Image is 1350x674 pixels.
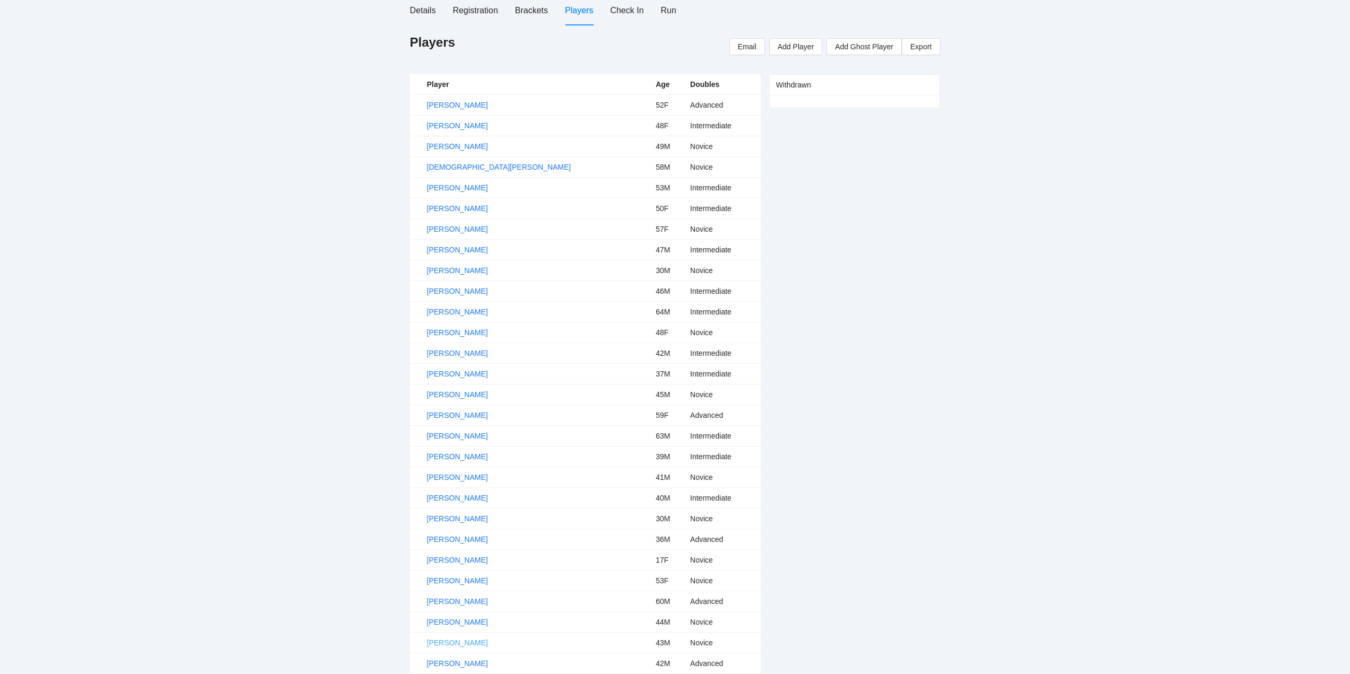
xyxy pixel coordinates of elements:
td: 49M [651,136,686,157]
a: [PERSON_NAME] [427,514,488,523]
div: Registration [452,4,498,17]
td: Intermediate [686,343,761,364]
td: 17F [651,550,686,571]
td: Novice [686,467,761,488]
td: Novice [686,509,761,529]
td: Intermediate [686,198,761,219]
td: Intermediate [686,178,761,198]
td: 58M [651,157,686,178]
a: [PERSON_NAME] [427,576,488,585]
div: Withdrawn [776,75,934,95]
a: [PERSON_NAME] [427,473,488,482]
td: 43M [651,633,686,653]
a: [PERSON_NAME] [427,618,488,626]
td: 53M [651,178,686,198]
td: Advanced [686,591,761,612]
a: [PERSON_NAME] [427,308,488,316]
td: Novice [686,612,761,633]
td: Advanced [686,653,761,674]
a: [PERSON_NAME] [427,204,488,213]
td: 37M [651,364,686,384]
td: Novice [686,219,761,240]
td: Novice [686,322,761,343]
a: [PERSON_NAME] [427,659,488,668]
td: Advanced [686,529,761,550]
div: Brackets [515,4,548,17]
span: Email [738,41,756,52]
a: [PERSON_NAME] [427,556,488,564]
span: Add Player [778,41,814,52]
td: 40M [651,488,686,509]
a: [PERSON_NAME] [427,101,488,109]
td: 63M [651,426,686,447]
td: 59F [651,405,686,426]
td: 52F [651,95,686,116]
td: 42M [651,343,686,364]
td: Intermediate [686,302,761,322]
a: [PERSON_NAME] [427,411,488,419]
td: 60M [651,591,686,612]
div: Players [565,4,593,17]
a: [PERSON_NAME] [427,390,488,399]
td: 48F [651,322,686,343]
a: [PERSON_NAME] [427,494,488,502]
td: Intermediate [686,364,761,384]
div: Check In [610,4,643,17]
td: 46M [651,281,686,302]
td: Intermediate [686,426,761,447]
a: [PERSON_NAME] [427,638,488,647]
td: Novice [686,633,761,653]
td: Advanced [686,405,761,426]
a: [PERSON_NAME] [427,266,488,275]
td: 36M [651,529,686,550]
h1: Players [410,34,455,51]
td: Intermediate [686,281,761,302]
td: 44M [651,612,686,633]
td: 42M [651,653,686,674]
td: Novice [686,571,761,591]
a: [PERSON_NAME] [427,432,488,440]
td: 47M [651,240,686,260]
td: Advanced [686,95,761,116]
td: Novice [686,550,761,571]
a: [DEMOGRAPHIC_DATA][PERSON_NAME] [427,163,571,171]
span: Export [910,39,931,55]
td: 57F [651,219,686,240]
div: Doubles [690,78,756,90]
span: Add Ghost Player [835,41,893,52]
a: [PERSON_NAME] [427,328,488,337]
a: [PERSON_NAME] [427,142,488,151]
a: [PERSON_NAME] [427,287,488,295]
td: 45M [651,384,686,405]
td: Novice [686,136,761,157]
td: Intermediate [686,240,761,260]
td: 30M [651,260,686,281]
td: 50F [651,198,686,219]
a: [PERSON_NAME] [427,452,488,461]
div: Details [410,4,436,17]
a: Export [902,38,940,55]
td: 41M [651,467,686,488]
td: Intermediate [686,488,761,509]
td: 53F [651,571,686,591]
div: Player [427,78,648,90]
td: 48F [651,116,686,136]
td: 30M [651,509,686,529]
a: [PERSON_NAME] [427,597,488,606]
td: 39M [651,447,686,467]
td: Novice [686,384,761,405]
a: [PERSON_NAME] [427,183,488,192]
a: [PERSON_NAME] [427,246,488,254]
a: [PERSON_NAME] [427,370,488,378]
button: Email [729,38,765,55]
td: 64M [651,302,686,322]
a: [PERSON_NAME] [427,535,488,544]
td: Intermediate [686,116,761,136]
div: Run [661,4,676,17]
a: [PERSON_NAME] [427,225,488,233]
a: [PERSON_NAME] [427,121,488,130]
td: Novice [686,260,761,281]
button: Add Ghost Player [826,38,902,55]
button: Add Player [769,38,822,55]
a: [PERSON_NAME] [427,349,488,357]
